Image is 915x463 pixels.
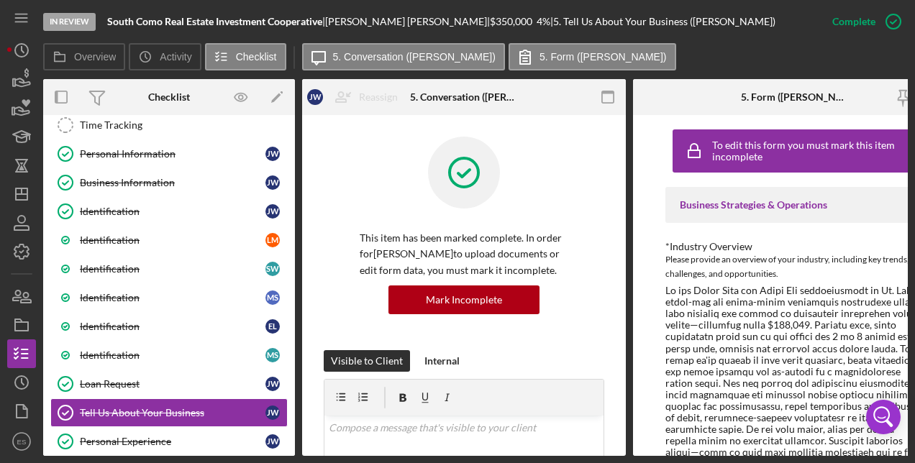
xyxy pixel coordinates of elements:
[265,348,280,362] div: M S
[325,16,490,27] div: [PERSON_NAME] [PERSON_NAME] |
[490,15,532,27] span: $350,000
[7,427,36,456] button: ES
[540,51,667,63] label: 5. Form ([PERSON_NAME])
[265,233,280,247] div: L M
[537,16,550,27] div: 4 %
[680,199,910,211] div: Business Strategies & Operations
[50,197,288,226] a: IdentificationJW
[148,91,190,103] div: Checklist
[43,43,125,70] button: Overview
[80,234,265,246] div: Identification
[236,51,277,63] label: Checklist
[50,427,288,456] a: Personal ExperienceJW
[17,438,27,446] text: ES
[712,139,914,162] div: To edit this form you must mark this item incomplete
[50,168,288,197] a: Business InformationJW
[832,7,875,36] div: Complete
[129,43,201,70] button: Activity
[509,43,676,70] button: 5. Form ([PERSON_NAME])
[80,436,265,447] div: Personal Experience
[388,285,540,314] button: Mark Incomplete
[265,204,280,219] div: J W
[426,285,502,314] div: Mark Incomplete
[265,319,280,334] div: E L
[80,349,265,361] div: Identification
[50,398,288,427] a: Tell Us About Your BusinessJW
[80,321,265,332] div: Identification
[818,7,908,36] button: Complete
[866,400,901,434] div: Open Intercom Messenger
[50,111,288,139] a: Time Tracking
[324,350,410,372] button: Visible to Client
[80,206,265,217] div: Identification
[550,16,775,27] div: | 5. Tell Us About Your Business ([PERSON_NAME])
[333,51,496,63] label: 5. Conversation ([PERSON_NAME])
[80,263,265,275] div: Identification
[80,148,265,160] div: Personal Information
[265,434,280,449] div: J W
[417,350,467,372] button: Internal
[265,262,280,276] div: S W
[160,51,191,63] label: Activity
[265,377,280,391] div: J W
[50,139,288,168] a: Personal InformationJW
[265,175,280,190] div: J W
[359,83,398,111] div: Reassign
[300,83,412,111] button: JWReassign
[50,341,288,370] a: IdentificationMS
[265,290,280,305] div: M S
[50,370,288,398] a: Loan RequestJW
[360,230,568,278] p: This item has been marked complete. In order for [PERSON_NAME] to upload documents or edit form d...
[80,292,265,303] div: Identification
[50,226,288,255] a: IdentificationLM
[424,350,460,372] div: Internal
[205,43,286,70] button: Checklist
[265,147,280,161] div: J W
[74,51,116,63] label: Overview
[741,91,849,103] div: 5. Form ([PERSON_NAME])
[410,91,518,103] div: 5. Conversation ([PERSON_NAME])
[80,407,265,418] div: Tell Us About Your Business
[50,255,288,283] a: IdentificationSW
[80,378,265,390] div: Loan Request
[80,177,265,188] div: Business Information
[307,89,323,105] div: J W
[107,15,322,27] b: South Como Real Estate Investment Cooperative
[331,350,403,372] div: Visible to Client
[302,43,505,70] button: 5. Conversation ([PERSON_NAME])
[107,16,325,27] div: |
[80,119,287,131] div: Time Tracking
[265,405,280,420] div: J W
[50,312,288,341] a: IdentificationEL
[50,283,288,312] a: IdentificationMS
[43,13,96,31] div: In Review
